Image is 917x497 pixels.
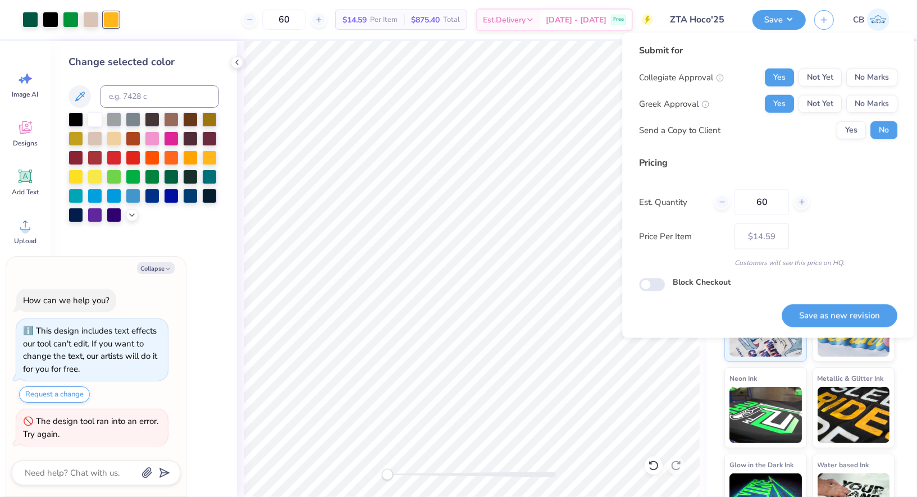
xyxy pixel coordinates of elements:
[19,386,90,403] button: Request a change
[12,188,39,197] span: Add Text
[262,10,306,30] input: – –
[846,95,897,113] button: No Marks
[23,416,158,440] div: The design tool ran into an error. Try again.
[867,8,889,31] img: Chhavi Bansal
[69,54,219,70] div: Change selected color
[752,10,806,30] button: Save
[411,14,440,26] span: $875.40
[870,121,897,139] button: No
[729,459,793,471] span: Glow in the Dark Ink
[673,276,731,288] label: Block Checkout
[370,14,398,26] span: Per Item
[799,95,842,113] button: Not Yet
[848,8,895,31] a: CB
[483,14,526,26] span: Est. Delivery
[765,69,794,86] button: Yes
[639,71,724,84] div: Collegiate Approval
[639,124,720,137] div: Send a Copy to Client
[818,372,884,384] span: Metallic & Glitter Ink
[818,459,869,471] span: Water based Ink
[639,258,897,268] div: Customers will see this price on HQ.
[765,95,794,113] button: Yes
[546,14,606,26] span: [DATE] - [DATE]
[729,387,802,443] img: Neon Ink
[613,16,624,24] span: Free
[734,189,789,215] input: – –
[639,156,897,170] div: Pricing
[639,230,726,243] label: Price Per Item
[639,98,709,111] div: Greek Approval
[853,13,864,26] span: CB
[137,262,175,274] button: Collapse
[12,90,39,99] span: Image AI
[837,121,866,139] button: Yes
[782,304,897,327] button: Save as new revision
[23,295,110,306] div: How can we help you?
[23,325,157,375] div: This design includes text effects our tool can't edit. If you want to change the text, our artist...
[14,236,37,245] span: Upload
[639,44,897,57] div: Submit for
[13,139,38,148] span: Designs
[729,372,757,384] span: Neon Ink
[443,14,460,26] span: Total
[818,387,890,443] img: Metallic & Glitter Ink
[661,8,744,31] input: Untitled Design
[382,469,393,480] div: Accessibility label
[100,85,219,108] input: e.g. 7428 c
[343,14,367,26] span: $14.59
[846,69,897,86] button: No Marks
[639,196,706,209] label: Est. Quantity
[799,69,842,86] button: Not Yet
